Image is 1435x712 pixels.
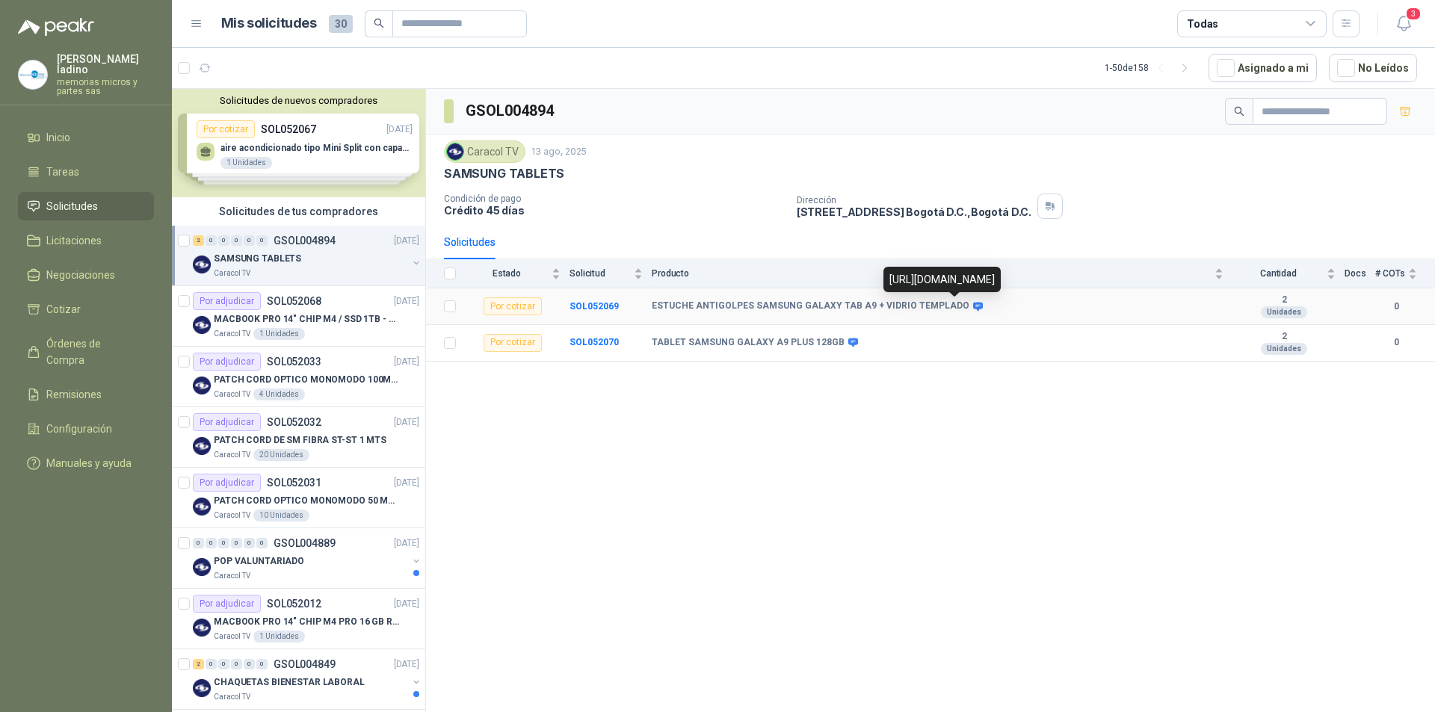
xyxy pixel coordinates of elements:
p: Caracol TV [214,510,250,521]
div: 0 [206,235,217,246]
div: Por cotizar [484,297,542,315]
div: 0 [244,235,255,246]
a: Configuración [18,415,154,443]
p: SAMSUNG TABLETS [214,252,301,266]
span: search [374,18,384,28]
button: Asignado a mi [1209,54,1317,82]
div: 2 [193,235,204,246]
p: Crédito 45 días [444,204,785,217]
p: Condición de pago [444,194,785,204]
div: 1 Unidades [253,631,305,643]
div: [URL][DOMAIN_NAME] [883,267,1001,292]
a: SOL052070 [570,337,619,347]
img: Company Logo [193,498,211,516]
span: Inicio [46,129,70,146]
b: ESTUCHE ANTIGOLPES SAMSUNG GALAXY TAB A9 + VIDRIO TEMPLADO [652,300,969,312]
span: Órdenes de Compra [46,335,140,368]
p: [DATE] [394,597,419,611]
p: Caracol TV [214,449,250,461]
a: Cotizar [18,295,154,324]
th: Cantidad [1232,259,1345,288]
p: POP VALUNTARIADO [214,554,304,569]
span: Estado [465,268,549,279]
a: 2 0 0 0 0 0 GSOL004849[DATE] Company LogoCHAQUETAS BIENESTAR LABORALCaracol TV [193,655,422,703]
p: SOL052032 [267,417,321,427]
b: 0 [1375,300,1417,314]
p: SOL052033 [267,356,321,367]
a: Tareas [18,158,154,186]
a: SOL052069 [570,301,619,312]
span: 3 [1405,7,1422,21]
p: SAMSUNG TABLETS [444,166,564,182]
div: 0 [218,538,229,548]
p: MACBOOK PRO 14" CHIP M4 PRO 16 GB RAM 1TB [214,615,400,629]
div: Unidades [1261,306,1307,318]
p: [DATE] [394,476,419,490]
th: Estado [465,259,570,288]
p: 13 ago, 2025 [531,145,587,159]
span: Cotizar [46,301,81,318]
span: Solicitudes [46,198,98,214]
p: [DATE] [394,536,419,551]
span: Solicitud [570,268,631,279]
p: PATCH CORD OPTICO MONOMODO 50 MTS [214,494,400,508]
a: 2 0 0 0 0 0 GSOL004894[DATE] Company LogoSAMSUNG TABLETSCaracol TV [193,232,422,279]
span: Producto [652,268,1212,279]
span: Licitaciones [46,232,102,249]
p: Dirección [797,195,1031,205]
img: Company Logo [193,619,211,637]
b: 2 [1232,294,1336,306]
p: GSOL004889 [274,538,336,548]
button: Solicitudes de nuevos compradores [178,95,419,106]
a: Por adjudicarSOL052032[DATE] Company LogoPATCH CORD DE SM FIBRA ST-ST 1 MTSCaracol TV20 Unidades [172,407,425,468]
b: 2 [1232,331,1336,343]
p: [PERSON_NAME] ladino [57,54,154,75]
div: 0 [231,659,242,669]
p: PATCH CORD DE SM FIBRA ST-ST 1 MTS [214,433,386,448]
div: 4 Unidades [253,388,305,400]
div: Por adjudicar [193,413,261,431]
p: MACBOOK PRO 14" CHIP M4 / SSD 1TB - 24 GB RAM [214,312,400,326]
p: GSOL004849 [274,659,336,669]
p: Caracol TV [214,267,250,279]
p: PATCH CORD OPTICO MONOMODO 100MTS [214,373,400,387]
img: Company Logo [193,558,211,576]
p: GSOL004894 [274,235,336,246]
img: Company Logo [19,61,47,89]
img: Company Logo [193,316,211,334]
span: Manuales y ayuda [46,455,132,471]
p: [DATE] [394,294,419,309]
a: Manuales y ayuda [18,449,154,477]
span: # COTs [1375,268,1405,279]
button: 3 [1390,10,1417,37]
div: Todas [1187,16,1218,32]
div: 0 [193,538,204,548]
h1: Mis solicitudes [221,13,317,34]
div: Por cotizar [484,334,542,352]
p: Caracol TV [214,388,250,400]
a: Órdenes de Compra [18,329,154,374]
h3: GSOL004894 [466,99,556,123]
div: Unidades [1261,343,1307,355]
a: Negociaciones [18,261,154,289]
button: No Leídos [1329,54,1417,82]
th: Producto [652,259,1232,288]
a: Remisiones [18,380,154,409]
img: Logo peakr [18,18,94,36]
p: CHAQUETAS BIENESTAR LABORAL [214,675,365,690]
b: TABLET SAMSUNG GALAXY A9 PLUS 128GB [652,337,845,349]
div: Solicitudes de nuevos compradoresPor cotizarSOL052067[DATE] aire acondicionado tipo Mini Split co... [172,89,425,197]
a: Por adjudicarSOL052012[DATE] Company LogoMACBOOK PRO 14" CHIP M4 PRO 16 GB RAM 1TBCaracol TV1 Uni... [172,589,425,649]
div: 1 Unidades [253,328,305,340]
div: 0 [244,538,255,548]
p: memorias micros y partes sas [57,78,154,96]
img: Company Logo [193,437,211,455]
a: 0 0 0 0 0 0 GSOL004889[DATE] Company LogoPOP VALUNTARIADOCaracol TV [193,534,422,582]
p: [DATE] [394,657,419,672]
img: Company Logo [447,143,463,160]
a: Por adjudicarSOL052068[DATE] Company LogoMACBOOK PRO 14" CHIP M4 / SSD 1TB - 24 GB RAMCaracol TV1... [172,286,425,347]
p: SOL052031 [267,477,321,488]
div: 0 [244,659,255,669]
